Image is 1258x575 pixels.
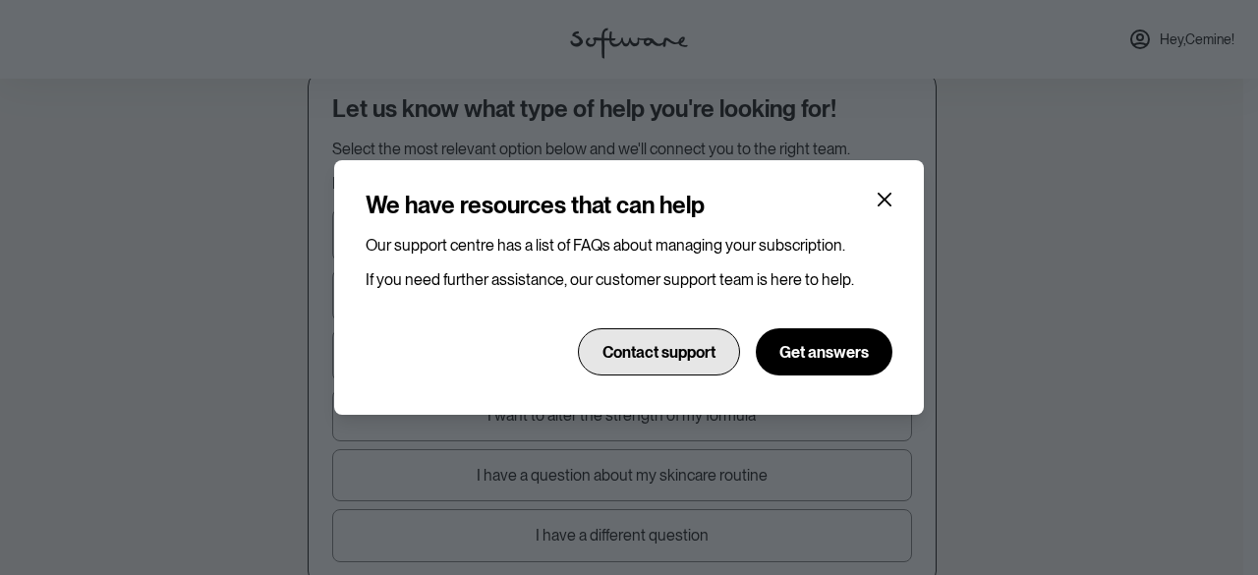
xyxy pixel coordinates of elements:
[869,184,900,215] button: Close
[602,343,715,362] span: Contact support
[779,343,869,362] span: Get answers
[366,270,892,289] p: If you need further assistance, our customer support team is here to help.
[578,328,740,375] button: Contact support
[366,192,705,220] h4: We have resources that can help
[366,236,892,255] p: Our support centre has a list of FAQs about managing your subscription.
[756,328,892,375] button: Get answers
